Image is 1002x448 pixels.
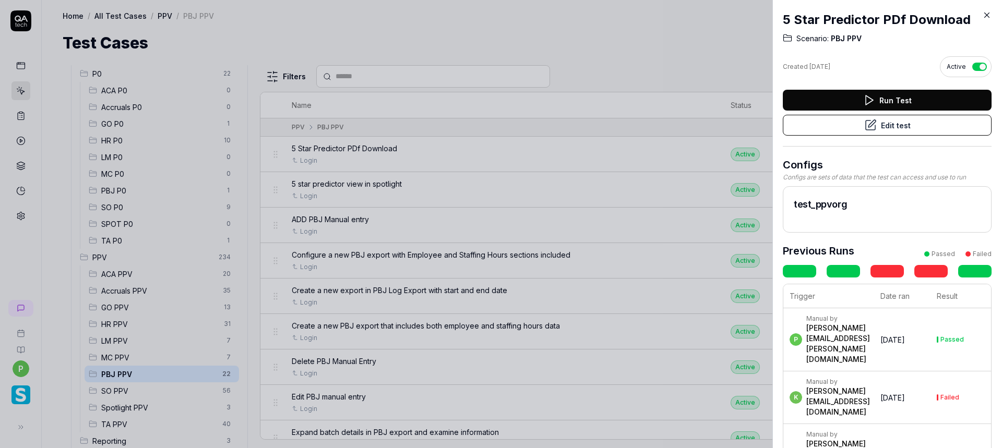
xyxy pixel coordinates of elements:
[806,430,870,439] div: Manual by
[880,335,905,344] time: [DATE]
[790,391,802,404] span: k
[783,115,992,136] button: Edit test
[947,62,966,71] span: Active
[783,284,874,308] th: Trigger
[880,393,905,402] time: [DATE]
[829,33,862,44] span: PBJ PPV
[794,197,981,211] h2: test_ppvorg
[809,63,830,70] time: [DATE]
[931,284,991,308] th: Result
[806,323,870,365] div: [PERSON_NAME][EMAIL_ADDRESS][PERSON_NAME][DOMAIN_NAME]
[790,333,802,346] span: p
[783,62,830,71] div: Created
[783,173,992,182] div: Configs are sets of data that the test can access and use to run
[806,314,870,323] div: Manual by
[940,394,959,401] div: Failed
[806,386,870,417] div: [PERSON_NAME][EMAIL_ADDRESS][DOMAIN_NAME]
[796,33,829,44] span: Scenario:
[806,378,870,386] div: Manual by
[783,90,992,111] button: Run Test
[940,336,964,343] div: Passed
[783,243,854,259] h3: Previous Runs
[783,157,992,173] h3: Configs
[783,10,992,29] h2: 5 Star Predictor PDf Download
[973,249,992,259] div: Failed
[932,249,955,259] div: Passed
[874,284,931,308] th: Date ran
